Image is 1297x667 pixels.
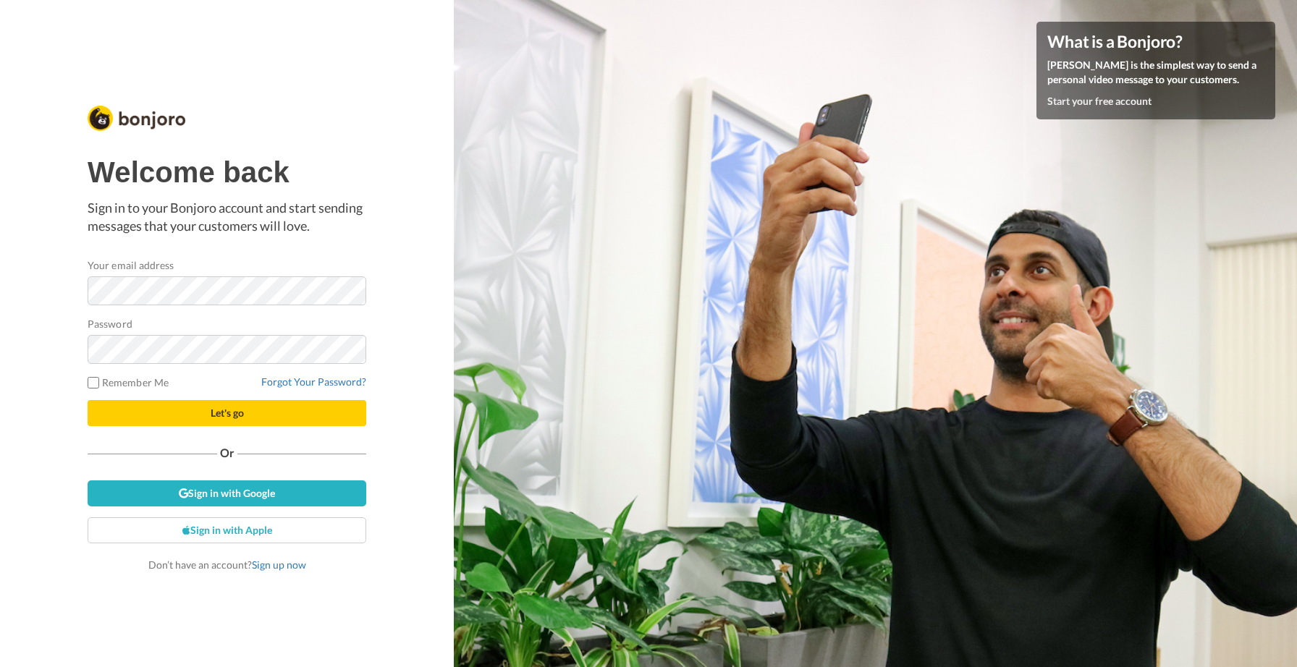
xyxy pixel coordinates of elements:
a: Start your free account [1047,95,1152,107]
label: Remember Me [88,375,169,390]
p: [PERSON_NAME] is the simplest way to send a personal video message to your customers. [1047,58,1264,87]
label: Password [88,316,132,331]
span: Or [217,448,237,458]
button: Let's go [88,400,366,426]
a: Sign up now [252,558,306,571]
input: Remember Me [88,377,99,388]
a: Forgot Your Password? [261,375,366,388]
a: Sign in with Google [88,480,366,506]
h1: Welcome back [88,156,366,188]
label: Your email address [88,258,174,273]
a: Sign in with Apple [88,517,366,543]
h4: What is a Bonjoro? [1047,33,1264,51]
span: Don’t have an account? [148,558,306,571]
p: Sign in to your Bonjoro account and start sending messages that your customers will love. [88,199,366,236]
span: Let's go [211,407,244,419]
